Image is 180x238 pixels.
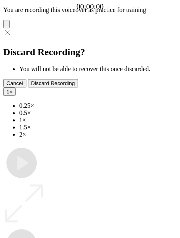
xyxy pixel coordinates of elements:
h2: Discard Recording? [3,47,177,58]
li: 0.5× [19,109,177,117]
li: 2× [19,131,177,138]
li: 0.25× [19,102,177,109]
button: 1× [3,87,16,96]
a: 00:00:00 [76,2,104,11]
li: 1.5× [19,124,177,131]
p: You are recording this voiceover as practice for training [3,6,177,14]
li: You will not be able to recover this once discarded. [19,65,177,73]
button: Discard Recording [28,79,78,87]
li: 1× [19,117,177,124]
button: Cancel [3,79,26,87]
span: 1 [6,89,9,95]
